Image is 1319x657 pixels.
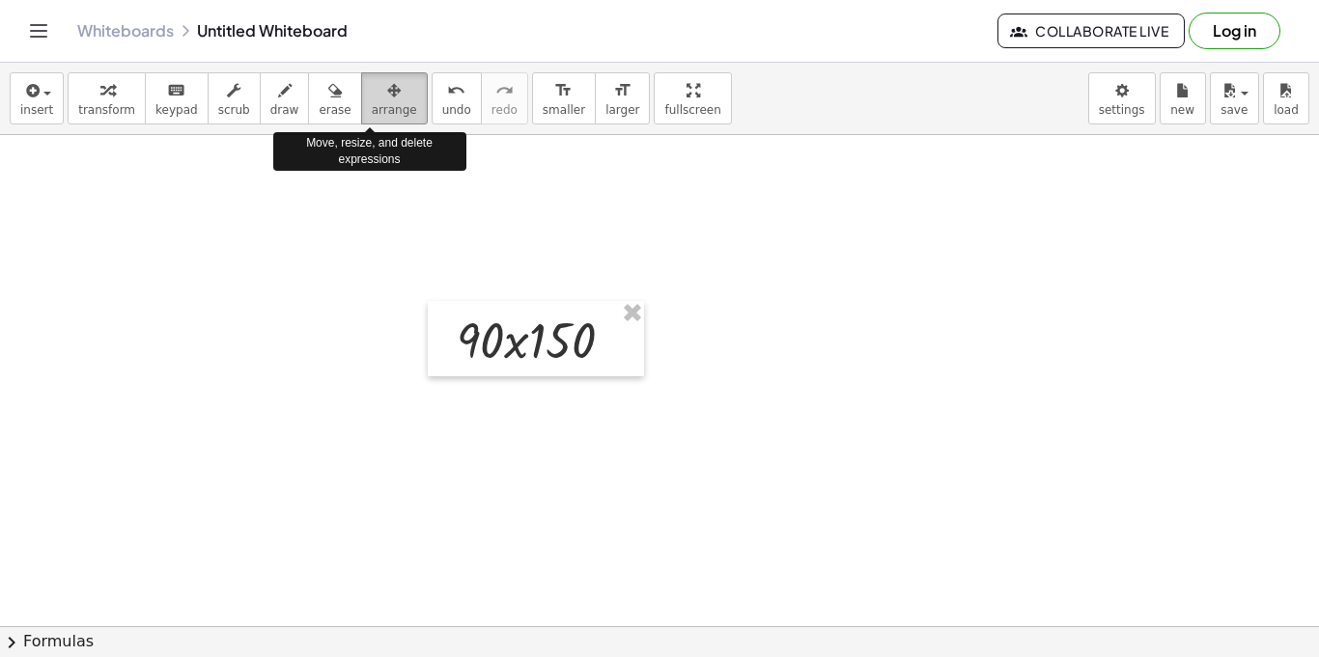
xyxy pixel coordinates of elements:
[167,79,185,102] i: keyboard
[361,72,428,124] button: arrange
[1263,72,1309,124] button: load
[1099,103,1145,117] span: settings
[1189,13,1280,49] button: Log in
[308,72,361,124] button: erase
[1210,72,1259,124] button: save
[155,103,198,117] span: keypad
[208,72,261,124] button: scrub
[1221,103,1248,117] span: save
[145,72,209,124] button: keyboardkeypad
[664,103,720,117] span: fullscreen
[1088,72,1156,124] button: settings
[319,103,351,117] span: erase
[1014,22,1168,40] span: Collaborate Live
[491,103,518,117] span: redo
[1274,103,1299,117] span: load
[654,72,731,124] button: fullscreen
[595,72,650,124] button: format_sizelarger
[372,103,417,117] span: arrange
[605,103,639,117] span: larger
[77,21,174,41] a: Whiteboards
[447,79,465,102] i: undo
[532,72,596,124] button: format_sizesmaller
[218,103,250,117] span: scrub
[442,103,471,117] span: undo
[613,79,631,102] i: format_size
[543,103,585,117] span: smaller
[10,72,64,124] button: insert
[20,103,53,117] span: insert
[23,15,54,46] button: Toggle navigation
[481,72,528,124] button: redoredo
[68,72,146,124] button: transform
[270,103,299,117] span: draw
[495,79,514,102] i: redo
[997,14,1185,48] button: Collaborate Live
[432,72,482,124] button: undoundo
[260,72,310,124] button: draw
[554,79,573,102] i: format_size
[273,132,466,171] div: Move, resize, and delete expressions
[1160,72,1206,124] button: new
[1170,103,1194,117] span: new
[78,103,135,117] span: transform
